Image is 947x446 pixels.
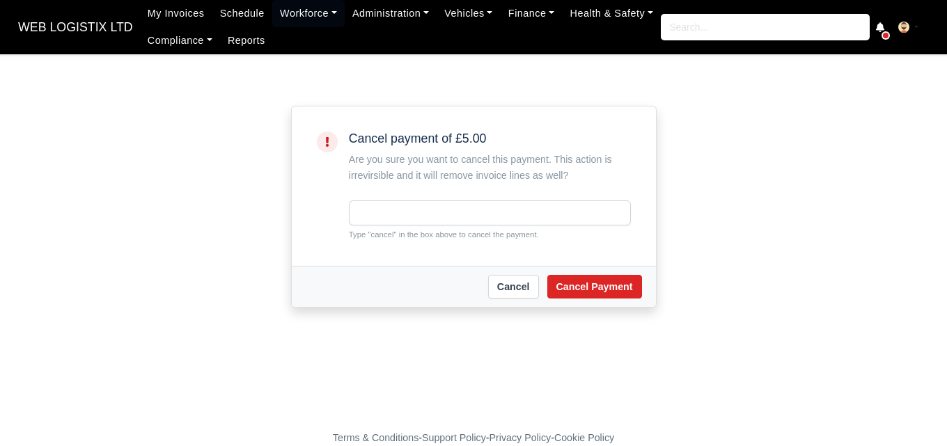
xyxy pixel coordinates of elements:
small: Type "cancel" in the box above to cancel the payment. [349,228,631,241]
a: Support Policy [422,432,486,443]
a: WEB LOGISTIX LTD [11,14,140,41]
button: Cancel Payment [547,275,642,298]
h5: Cancel payment of £5.00 [349,132,631,146]
a: Cancel [488,275,539,298]
div: - - - [77,430,870,446]
a: Compliance [140,27,220,54]
a: Privacy Policy [490,432,551,443]
a: Terms & Conditions [333,432,418,443]
input: Search... [661,14,870,40]
a: Reports [220,27,273,54]
div: Are you sure you want to cancel this payment. This action is irrevirsible and it will remove invo... [349,152,631,184]
span: WEB LOGISTIX LTD [11,13,140,41]
a: Cookie Policy [554,432,614,443]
